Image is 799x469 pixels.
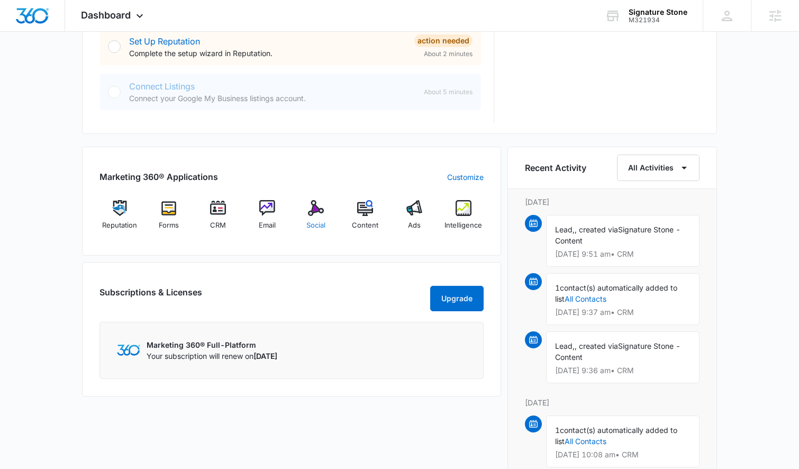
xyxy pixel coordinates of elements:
[149,200,189,238] a: Forms
[147,339,277,350] p: Marketing 360® Full-Platform
[443,200,484,238] a: Intelligence
[555,283,677,303] span: contact(s) automatically added to list
[424,87,473,97] span: About 5 minutes
[565,437,606,446] a: All Contacts
[198,200,239,238] a: CRM
[147,350,277,362] p: Your subscription will renew on
[253,351,277,360] span: [DATE]
[629,16,687,24] div: account id
[99,200,140,238] a: Reputation
[259,220,276,231] span: Email
[102,220,137,231] span: Reputation
[444,220,482,231] span: Intelligence
[99,286,202,307] h2: Subscriptions & Licenses
[555,250,691,258] p: [DATE] 9:51 am • CRM
[424,49,473,59] span: About 2 minutes
[159,220,179,231] span: Forms
[525,196,700,208] p: [DATE]
[555,451,691,458] p: [DATE] 10:08 am • CRM
[555,341,575,350] span: Lead,
[247,200,287,238] a: Email
[129,36,200,47] a: Set Up Reputation
[210,220,226,231] span: CRM
[430,286,484,311] button: Upgrade
[306,220,325,231] span: Social
[555,225,575,234] span: Lead,
[99,170,218,183] h2: Marketing 360® Applications
[129,48,406,59] p: Complete the setup wizard in Reputation.
[555,426,560,435] span: 1
[296,200,337,238] a: Social
[575,341,618,350] span: , created via
[447,172,484,183] a: Customize
[394,200,435,238] a: Ads
[525,161,586,174] h6: Recent Activity
[81,10,131,21] span: Dashboard
[555,367,691,374] p: [DATE] 9:36 am • CRM
[408,220,421,231] span: Ads
[555,283,560,292] span: 1
[555,225,680,245] span: Signature Stone - Content
[414,34,473,47] div: Action Needed
[117,345,140,356] img: Marketing 360 Logo
[525,397,700,408] p: [DATE]
[345,200,386,238] a: Content
[565,294,606,303] a: All Contacts
[555,309,691,316] p: [DATE] 9:37 am • CRM
[352,220,378,231] span: Content
[617,155,700,181] button: All Activities
[555,341,680,362] span: Signature Stone - Content
[129,93,415,104] p: Connect your Google My Business listings account.
[575,225,618,234] span: , created via
[629,8,687,16] div: account name
[555,426,677,446] span: contact(s) automatically added to list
